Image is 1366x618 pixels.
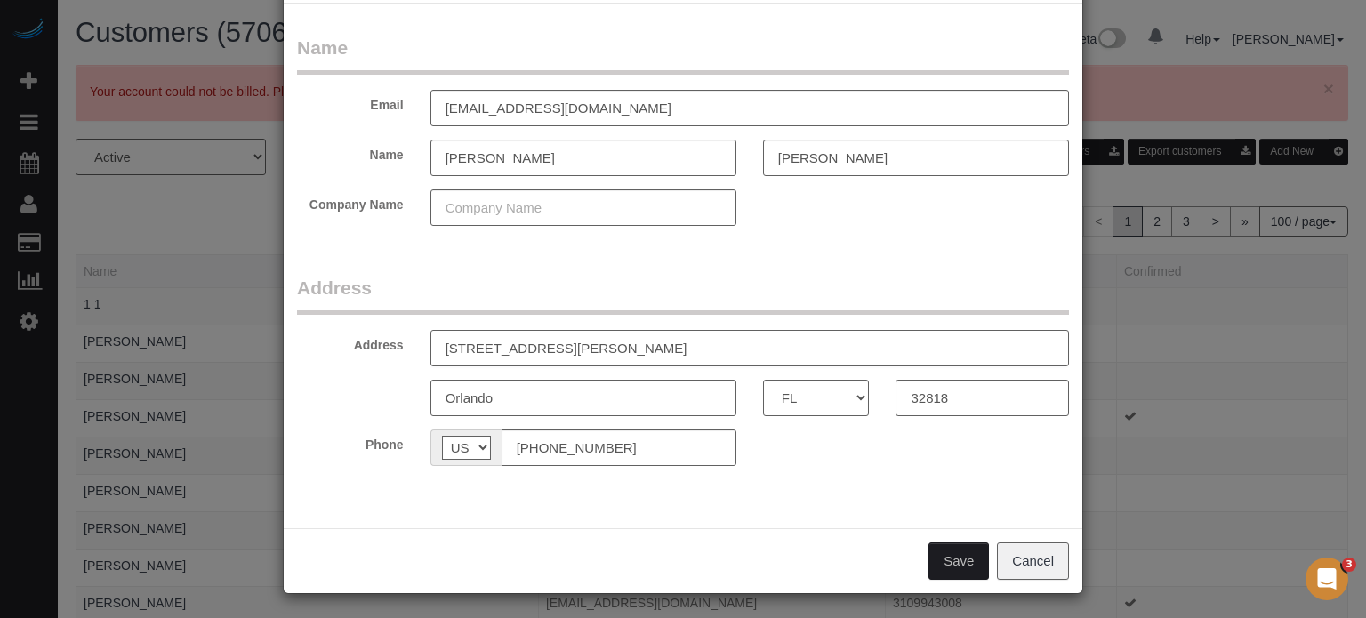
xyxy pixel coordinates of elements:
[284,189,417,213] label: Company Name
[1306,558,1348,600] iframe: Intercom live chat
[284,330,417,354] label: Address
[284,429,417,453] label: Phone
[896,380,1069,416] input: Zip Code
[430,380,736,416] input: City
[928,542,989,580] button: Save
[1342,558,1356,572] span: 3
[297,35,1069,75] legend: Name
[297,275,1069,315] legend: Address
[502,429,736,466] input: Phone
[997,542,1069,580] button: Cancel
[430,140,736,176] input: First Name
[763,140,1069,176] input: Last Name
[284,90,417,114] label: Email
[284,140,417,164] label: Name
[430,189,736,226] input: Company Name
